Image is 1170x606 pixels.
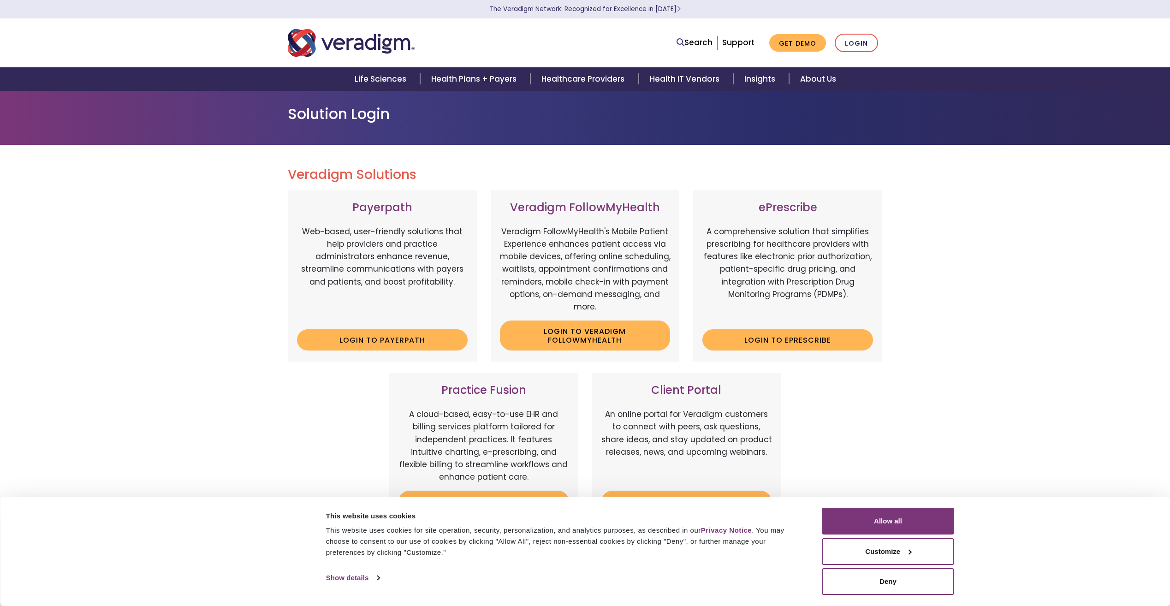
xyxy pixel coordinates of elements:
[398,491,569,512] a: Login to Practice Fusion
[677,36,713,49] a: Search
[789,67,847,91] a: About Us
[822,538,954,565] button: Customize
[420,67,530,91] a: Health Plans + Payers
[500,201,671,214] h3: Veradigm FollowMyHealth
[297,329,468,351] a: Login to Payerpath
[702,226,873,322] p: A comprehensive solution that simplifies prescribing for healthcare providers with features like ...
[326,571,380,585] a: Show details
[702,329,873,351] a: Login to ePrescribe
[344,67,420,91] a: Life Sciences
[530,67,638,91] a: Healthcare Providers
[733,67,789,91] a: Insights
[398,408,569,483] p: A cloud-based, easy-to-use EHR and billing services platform tailored for independent practices. ...
[822,508,954,535] button: Allow all
[490,5,681,13] a: The Veradigm Network: Recognized for Excellence in [DATE]Learn More
[288,105,883,123] h1: Solution Login
[326,511,802,522] div: This website uses cookies
[822,568,954,595] button: Deny
[769,34,826,52] a: Get Demo
[677,5,681,13] span: Learn More
[500,226,671,313] p: Veradigm FollowMyHealth's Mobile Patient Experience enhances patient access via mobile devices, o...
[722,37,754,48] a: Support
[297,226,468,322] p: Web-based, user-friendly solutions that help providers and practice administrators enhance revenu...
[326,525,802,558] div: This website uses cookies for site operation, security, personalization, and analytics purposes, ...
[288,28,415,58] img: Veradigm logo
[702,201,873,214] h3: ePrescribe
[288,167,883,183] h2: Veradigm Solutions
[835,34,878,53] a: Login
[601,491,772,512] a: Login to Client Portal
[297,201,468,214] h3: Payerpath
[500,321,671,351] a: Login to Veradigm FollowMyHealth
[601,384,772,397] h3: Client Portal
[601,408,772,483] p: An online portal for Veradigm customers to connect with peers, ask questions, share ideas, and st...
[398,384,569,397] h3: Practice Fusion
[701,526,752,534] a: Privacy Notice
[639,67,733,91] a: Health IT Vendors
